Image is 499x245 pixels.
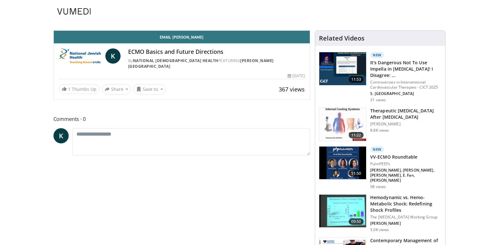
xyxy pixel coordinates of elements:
a: [PERSON_NAME][GEOGRAPHIC_DATA] [128,58,274,69]
span: 11:53 [349,76,364,83]
span: Comments 0 [53,115,310,123]
a: 11:22 Therapeutic [MEDICAL_DATA] After [MEDICAL_DATA] [PERSON_NAME] 8.8K views [319,108,441,141]
div: By FEATURING [128,58,305,69]
a: 11:53 New It's Dangerous Not To Use Impella in [MEDICAL_DATA]! I Disagree: … Controversies in Int... [319,52,441,103]
p: 98 views [370,184,386,189]
img: ad639188-bf21-463b-a799-85e4bc162651.150x105_q85_crop-smart_upscale.jpg [319,52,366,85]
h3: Hemodynamic vs. Hemo-Metabolic Shock: Redefining Shock Profiles [370,194,441,213]
p: The [MEDICAL_DATA] Working Group [370,215,441,220]
span: 51:50 [349,170,364,177]
button: Save to [134,84,166,94]
img: 2496e462-765f-4e8f-879f-a0c8e95ea2b6.150x105_q85_crop-smart_upscale.jpg [319,195,366,228]
img: National Jewish Health [59,48,103,64]
button: Share [102,84,131,94]
p: [PERSON_NAME] [370,122,441,127]
p: Controversies in Interventional Cardiovascular Therapies - CICT 2025 [370,80,441,90]
p: David Furfaro [370,168,441,183]
a: 51:50 New VV-ECMO Roundtable PulmPEEPs [PERSON_NAME], [PERSON_NAME], [PERSON_NAME], E. Fan, [PERS... [319,146,441,189]
img: VuMedi Logo [57,8,91,15]
a: K [53,128,69,143]
p: 5.0K views [370,227,389,232]
p: New [370,52,384,58]
span: 09:50 [349,218,364,225]
img: 243698_0002_1.png.150x105_q85_crop-smart_upscale.jpg [319,108,366,141]
p: PulmPEEPs [370,161,441,166]
img: 7663b177-b206-4e81-98d2-83f6b332dcf7.150x105_q85_crop-smart_upscale.jpg [319,147,366,179]
h3: VV-ECMO Roundtable [370,154,441,160]
span: 1 [68,86,71,92]
p: New [370,146,384,153]
span: 11:22 [349,132,364,138]
h4: Related Videos [319,35,365,42]
h3: It's Dangerous Not To Use Impella in Cardiogenic Shock! I Disagree: Here is Why! [370,60,441,79]
a: Email [PERSON_NAME] [54,31,310,43]
p: Navin Kapur [370,221,441,226]
p: 8.8K views [370,128,389,133]
p: Sripal Bangalore [370,91,441,96]
a: 09:50 Hemodynamic vs. Hemo-Metabolic Shock: Redefining Shock Profiles The [MEDICAL_DATA] Working ... [319,194,441,232]
div: [DATE] [288,73,305,79]
a: National [DEMOGRAPHIC_DATA] Health [133,58,218,63]
h4: ECMO Basics and Future Directions [128,48,305,55]
span: 367 views [279,85,305,93]
a: 1 Thumbs Up [59,84,99,94]
p: 31 views [370,97,386,103]
a: K [105,48,121,64]
h3: Therapeutic [MEDICAL_DATA] After [MEDICAL_DATA] [370,108,441,120]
